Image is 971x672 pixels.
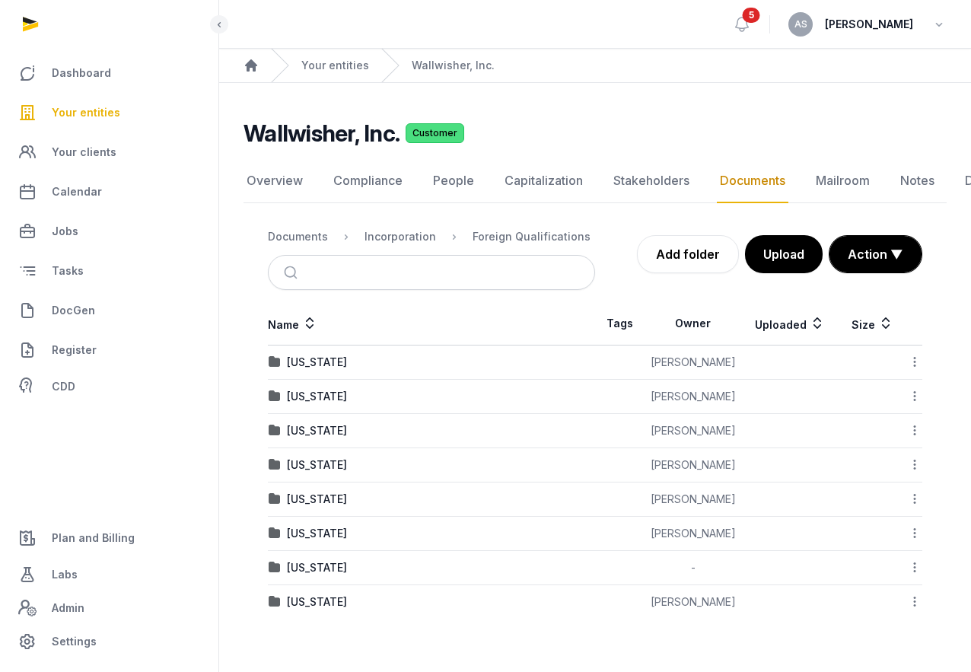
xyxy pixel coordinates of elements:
td: [PERSON_NAME] [645,517,740,551]
span: Register [52,341,97,359]
span: Customer [406,123,464,143]
a: Your clients [12,134,206,170]
span: Settings [52,632,97,651]
span: Tasks [52,262,84,280]
div: Incorporation [365,229,436,244]
div: [US_STATE] [287,560,347,575]
a: Compliance [330,159,406,203]
th: Uploaded [741,302,839,346]
button: Action ▼ [829,236,922,272]
th: Tags [595,302,645,346]
a: Notes [897,159,938,203]
div: [US_STATE] [287,423,347,438]
span: [PERSON_NAME] [825,15,913,33]
th: Size [839,302,906,346]
span: Your clients [52,143,116,161]
div: [US_STATE] [287,389,347,404]
a: Admin [12,593,206,623]
div: [US_STATE] [287,457,347,473]
a: Documents [717,159,788,203]
a: People [430,159,477,203]
td: [PERSON_NAME] [645,414,740,448]
td: [PERSON_NAME] [645,483,740,517]
img: folder.svg [269,596,281,608]
td: [PERSON_NAME] [645,585,740,619]
img: folder.svg [269,390,281,403]
img: folder.svg [269,562,281,574]
td: - [645,551,740,585]
a: Your entities [301,58,369,73]
nav: Breadcrumb [219,49,971,83]
span: AS [794,20,807,29]
a: Dashboard [12,55,206,91]
a: Tasks [12,253,206,289]
span: Your entities [52,104,120,122]
a: DocGen [12,292,206,329]
a: Stakeholders [610,159,692,203]
td: [PERSON_NAME] [645,380,740,414]
a: Plan and Billing [12,520,206,556]
button: AS [788,12,813,37]
button: Upload [745,235,823,273]
a: Settings [12,623,206,660]
a: Capitalization [501,159,586,203]
td: [PERSON_NAME] [645,448,740,483]
span: 5 [743,8,760,23]
div: Foreign Qualifications [473,229,591,244]
img: folder.svg [269,425,281,437]
img: folder.svg [269,356,281,368]
nav: Tabs [244,159,947,203]
div: [US_STATE] [287,526,347,541]
h2: Wallwisher, Inc. [244,119,400,147]
span: Admin [52,599,84,617]
div: [US_STATE] [287,594,347,610]
a: Your entities [12,94,206,131]
img: folder.svg [269,527,281,540]
a: Calendar [12,174,206,210]
span: DocGen [52,301,95,320]
button: Submit [275,256,310,289]
a: Wallwisher, Inc. [412,58,495,73]
img: folder.svg [269,493,281,505]
div: [US_STATE] [287,355,347,370]
span: Calendar [52,183,102,201]
a: Mailroom [813,159,873,203]
div: Documents [268,229,328,244]
span: Plan and Billing [52,529,135,547]
img: folder.svg [269,459,281,471]
nav: Breadcrumb [268,218,595,255]
th: Owner [645,302,740,346]
div: [US_STATE] [287,492,347,507]
span: Jobs [52,222,78,240]
td: [PERSON_NAME] [645,346,740,380]
a: Add folder [637,235,739,273]
a: Jobs [12,213,206,250]
a: CDD [12,371,206,402]
span: Dashboard [52,64,111,82]
span: Labs [52,565,78,584]
a: Register [12,332,206,368]
a: Labs [12,556,206,593]
span: CDD [52,377,75,396]
th: Name [268,302,595,346]
a: Overview [244,159,306,203]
